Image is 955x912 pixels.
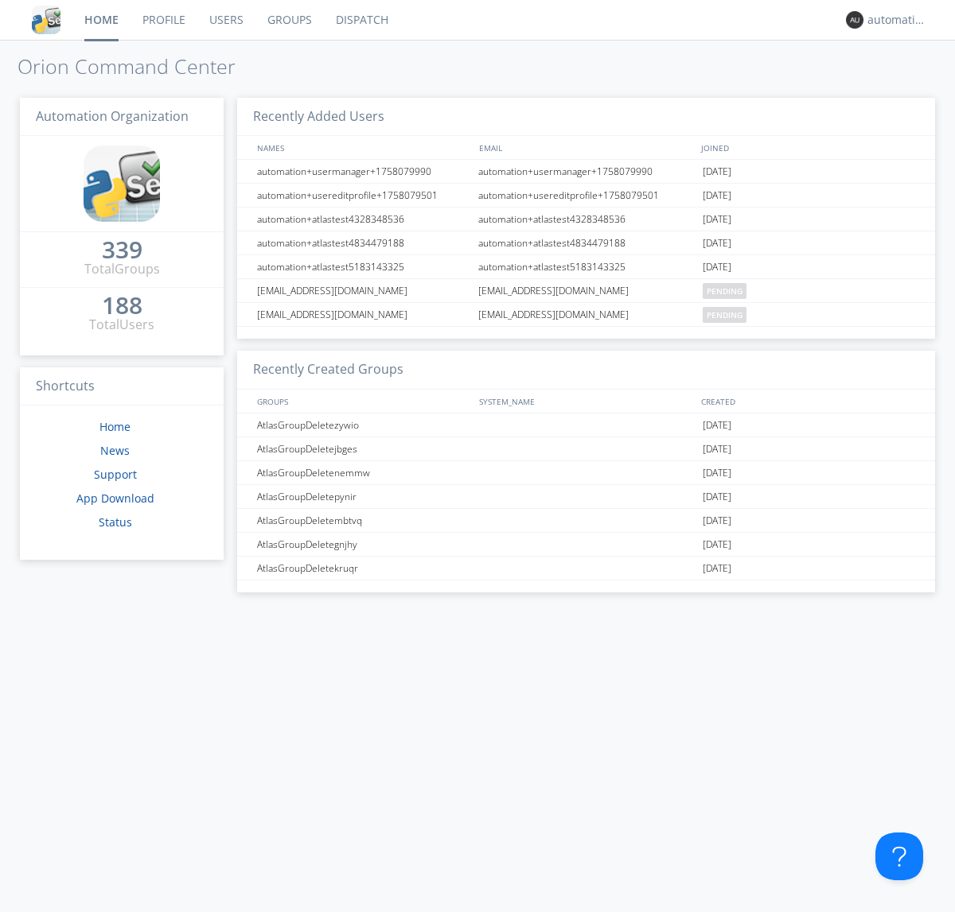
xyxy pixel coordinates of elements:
div: CREATED [697,390,920,413]
img: 373638.png [846,11,863,29]
a: App Download [76,491,154,506]
a: AtlasGroupDeletejbges[DATE] [237,437,935,461]
a: AtlasGroupDeletezywio[DATE] [237,413,935,437]
div: JOINED [697,136,920,159]
div: Total Groups [84,260,160,278]
span: [DATE] [703,184,731,208]
div: 339 [102,242,142,258]
div: Total Users [89,316,154,334]
span: [DATE] [703,208,731,231]
div: automation+usermanager+1758079990 [253,160,474,183]
span: [DATE] [703,533,731,557]
div: GROUPS [253,390,471,413]
div: automation+atlastest4328348536 [253,208,474,231]
a: News [100,443,130,458]
div: AtlasGroupDeletegnjhy [253,533,474,556]
span: [DATE] [703,231,731,255]
span: [DATE] [703,437,731,461]
span: [DATE] [703,413,731,437]
div: AtlasGroupDeletezywio [253,413,474,437]
div: [EMAIL_ADDRESS][DOMAIN_NAME] [253,303,474,326]
span: [DATE] [703,509,731,533]
a: automation+usermanager+1758079990automation+usermanager+1758079990[DATE] [237,160,935,184]
span: pending [703,283,746,299]
a: AtlasGroupDeletepynir[DATE] [237,485,935,509]
img: cddb5a64eb264b2086981ab96f4c1ba7 [32,6,60,34]
div: automation+atlastest4834479188 [253,231,474,254]
a: AtlasGroupDeletembtvq[DATE] [237,509,935,533]
a: AtlasGroupDeletenemmw[DATE] [237,461,935,485]
div: [EMAIL_ADDRESS][DOMAIN_NAME] [474,279,699,302]
div: automation+atlastest4328348536 [474,208,699,231]
a: automation+usereditprofile+1758079501automation+usereditprofile+1758079501[DATE] [237,184,935,208]
a: 339 [102,242,142,260]
div: automation+usereditprofile+1758079501 [474,184,699,207]
div: automation+usereditprofile+1758079501 [253,184,474,207]
a: AtlasGroupDeletekruqr[DATE] [237,557,935,580]
a: Home [99,419,131,434]
div: SYSTEM_NAME [475,390,697,413]
div: automation+atlastest5183143325 [253,255,474,278]
h3: Recently Added Users [237,98,935,137]
span: [DATE] [703,461,731,485]
span: pending [703,307,746,323]
img: cddb5a64eb264b2086981ab96f4c1ba7 [84,146,160,222]
div: AtlasGroupDeletembtvq [253,509,474,532]
a: automation+atlastest4328348536automation+atlastest4328348536[DATE] [237,208,935,231]
div: AtlasGroupDeletenemmw [253,461,474,484]
div: [EMAIL_ADDRESS][DOMAIN_NAME] [253,279,474,302]
a: 188 [102,297,142,316]
div: NAMES [253,136,471,159]
a: [EMAIL_ADDRESS][DOMAIN_NAME][EMAIL_ADDRESS][DOMAIN_NAME]pending [237,303,935,327]
span: [DATE] [703,485,731,509]
div: AtlasGroupDeletepynir [253,485,474,508]
span: [DATE] [703,557,731,580]
div: AtlasGroupDeletekruqr [253,557,474,580]
a: automation+atlastest4834479188automation+atlastest4834479188[DATE] [237,231,935,255]
div: automation+usermanager+1758079990 [474,160,699,183]
div: 188 [102,297,142,313]
span: Automation Organization [36,107,189,125]
div: automation+atlastest4834479188 [474,231,699,254]
div: automation+atlas0018 [867,12,927,28]
div: EMAIL [475,136,697,159]
div: [EMAIL_ADDRESS][DOMAIN_NAME] [474,303,699,326]
h3: Shortcuts [20,367,224,406]
a: automation+atlastest5183143325automation+atlastest5183143325[DATE] [237,255,935,279]
a: AtlasGroupDeletegnjhy[DATE] [237,533,935,557]
a: [EMAIL_ADDRESS][DOMAIN_NAME][EMAIL_ADDRESS][DOMAIN_NAME]pending [237,279,935,303]
div: AtlasGroupDeletejbges [253,437,474,460]
a: Status [99,514,132,530]
div: automation+atlastest5183143325 [474,255,699,278]
a: Support [94,467,137,482]
span: [DATE] [703,160,731,184]
h3: Recently Created Groups [237,351,935,390]
span: [DATE] [703,255,731,279]
iframe: Toggle Customer Support [875,832,923,880]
